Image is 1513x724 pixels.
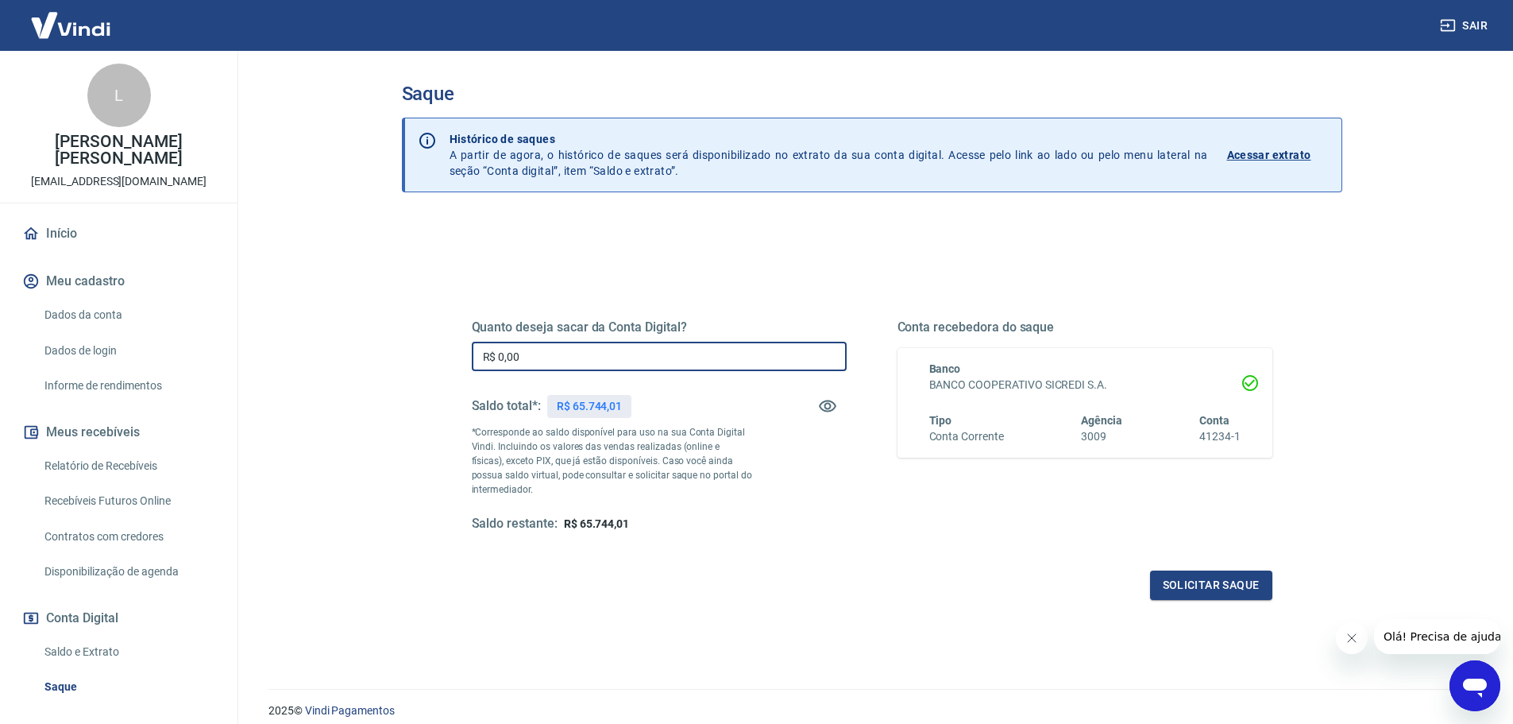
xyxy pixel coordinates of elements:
span: Tipo [929,414,952,427]
span: R$ 65.744,01 [564,517,629,530]
a: Acessar extrato [1227,131,1329,179]
p: Histórico de saques [450,131,1208,147]
h5: Quanto deseja sacar da Conta Digital? [472,319,847,335]
a: Recebíveis Futuros Online [38,485,218,517]
a: Disponibilização de agenda [38,556,218,588]
h5: Conta recebedora do saque [897,319,1272,335]
a: Contratos com credores [38,521,218,553]
button: Solicitar saque [1150,571,1272,600]
iframe: Botão para abrir a janela de mensagens [1449,660,1500,711]
h5: Saldo total*: [472,398,541,414]
img: Vindi [19,1,122,49]
p: R$ 65.744,01 [557,398,622,415]
button: Sair [1437,11,1494,41]
a: Dados de login [38,335,218,367]
button: Conta Digital [19,601,218,636]
span: Conta [1199,414,1229,427]
iframe: Mensagem da empresa [1374,619,1500,654]
h3: Saque [402,83,1342,105]
p: [PERSON_NAME] [PERSON_NAME] [13,134,225,167]
p: [EMAIL_ADDRESS][DOMAIN_NAME] [31,173,206,190]
a: Saldo e Extrato [38,636,218,668]
button: Meus recebíveis [19,415,218,450]
iframe: Fechar mensagem [1336,622,1368,654]
h6: 3009 [1081,428,1122,445]
h5: Saldo restante: [472,516,558,532]
a: Início [19,216,218,251]
a: Relatório de Recebíveis [38,450,218,482]
h6: 41234-1 [1199,428,1241,445]
a: Dados da conta [38,299,218,331]
span: Banco [929,362,961,375]
a: Vindi Pagamentos [305,704,395,717]
p: 2025 © [268,703,1475,719]
span: Agência [1081,414,1122,427]
h6: Conta Corrente [929,428,1004,445]
p: *Corresponde ao saldo disponível para uso na sua Conta Digital Vindi. Incluindo os valores das ve... [472,425,753,497]
button: Meu cadastro [19,264,218,299]
span: Olá! Precisa de ajuda? [10,11,133,24]
p: A partir de agora, o histórico de saques será disponibilizado no extrato da sua conta digital. Ac... [450,131,1208,179]
div: L [87,64,151,127]
p: Acessar extrato [1227,147,1311,163]
a: Informe de rendimentos [38,370,218,402]
h6: BANCO COOPERATIVO SICREDI S.A. [929,377,1241,393]
a: Saque [38,671,218,703]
